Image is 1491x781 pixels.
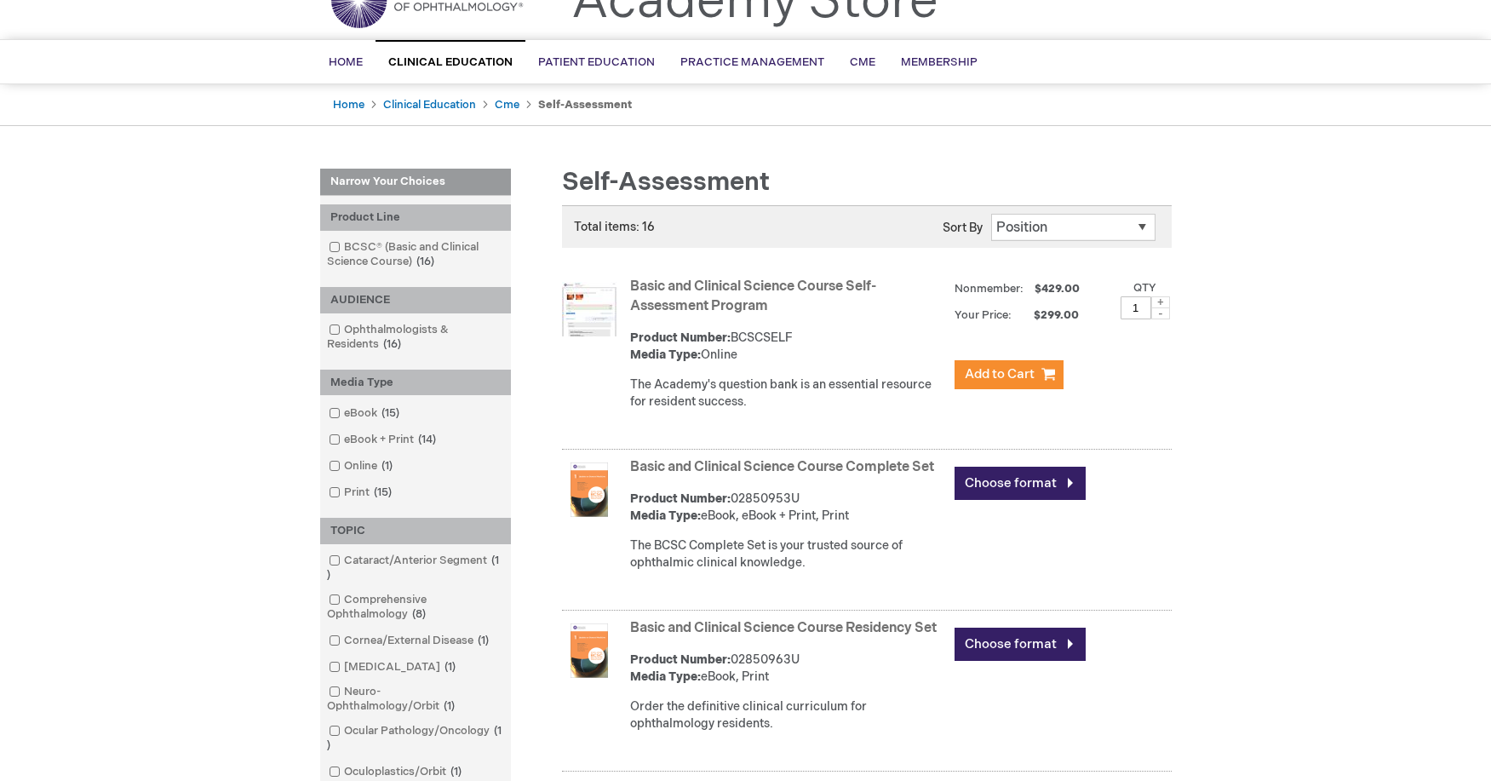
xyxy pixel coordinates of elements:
[324,723,507,754] a: Ocular Pathology/Oncology1
[955,360,1064,389] button: Add to Cart
[538,98,632,112] strong: Self-Assessment
[538,55,655,69] span: Patient Education
[630,652,731,667] strong: Product Number:
[630,330,946,364] div: BCSCSELF Online
[370,485,396,499] span: 15
[440,660,460,674] span: 1
[943,221,983,235] label: Sort By
[333,98,364,112] a: Home
[324,633,496,649] a: Cornea/External Disease1
[1032,282,1082,296] span: $429.00
[1133,281,1156,295] label: Qty
[320,204,511,231] div: Product Line
[955,467,1086,500] a: Choose format
[955,308,1012,322] strong: Your Price:
[408,607,430,621] span: 8
[324,764,468,780] a: Oculoplastics/Orbit1
[630,652,946,686] div: 02850963U eBook, Print
[473,634,493,647] span: 1
[446,765,466,778] span: 1
[379,337,405,351] span: 16
[955,628,1086,661] a: Choose format
[562,167,770,198] span: Self-Assessment
[574,220,655,234] span: Total items: 16
[324,405,406,422] a: eBook15
[630,620,937,636] a: Basic and Clinical Science Course Residency Set
[388,55,513,69] span: Clinical Education
[324,239,507,270] a: BCSC® (Basic and Clinical Science Course)16
[327,554,499,582] span: 1
[630,459,934,475] a: Basic and Clinical Science Course Complete Set
[324,458,399,474] a: Online1
[965,366,1035,382] span: Add to Cart
[320,169,511,196] strong: Narrow Your Choices
[1014,308,1081,322] span: $299.00
[320,518,511,544] div: TOPIC
[324,592,507,623] a: Comprehensive Ophthalmology8
[324,553,507,583] a: Cataract/Anterior Segment1
[901,55,978,69] span: Membership
[324,432,443,448] a: eBook + Print14
[630,491,731,506] strong: Product Number:
[562,462,616,517] img: Basic and Clinical Science Course Complete Set
[324,485,399,501] a: Print15
[630,330,731,345] strong: Product Number:
[320,287,511,313] div: AUDIENCE
[630,376,946,411] div: The Academy's question bank is an essential resource for resident success.
[412,255,439,268] span: 16
[562,282,616,336] img: Basic and Clinical Science Course Self-Assessment Program
[1121,296,1151,319] input: Qty
[324,684,507,715] a: Neuro-Ophthalmology/Orbit1
[320,370,511,396] div: Media Type
[630,279,876,314] a: Basic and Clinical Science Course Self-Assessment Program
[630,698,946,732] div: Order the definitive clinical curriculum for ophthalmology residents.
[630,491,946,525] div: 02850953U eBook, eBook + Print, Print
[630,508,701,523] strong: Media Type:
[329,55,363,69] span: Home
[630,669,701,684] strong: Media Type:
[850,55,875,69] span: CME
[495,98,519,112] a: Cme
[680,55,824,69] span: Practice Management
[377,459,397,473] span: 1
[414,433,440,446] span: 14
[324,659,462,675] a: [MEDICAL_DATA]1
[383,98,476,112] a: Clinical Education
[630,537,946,571] div: The BCSC Complete Set is your trusted source of ophthalmic clinical knowledge.
[324,322,507,353] a: Ophthalmologists & Residents16
[377,406,404,420] span: 15
[327,724,502,752] span: 1
[439,699,459,713] span: 1
[562,623,616,678] img: Basic and Clinical Science Course Residency Set
[955,279,1024,300] strong: Nonmember:
[630,347,701,362] strong: Media Type:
